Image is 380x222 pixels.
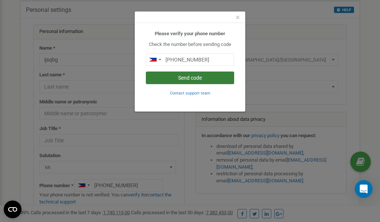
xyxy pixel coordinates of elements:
small: Contact support team [170,91,210,96]
div: Telephone country code [146,54,163,66]
div: Open Intercom Messenger [355,180,373,198]
span: × [236,13,240,22]
a: Contact support team [170,90,210,96]
button: Send code [146,72,234,84]
button: Open CMP widget [4,201,22,218]
button: Close [236,14,240,21]
b: Please verify your phone number [155,31,225,36]
input: 0905 123 4567 [146,53,234,66]
p: Check the number before sending code [146,41,234,48]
